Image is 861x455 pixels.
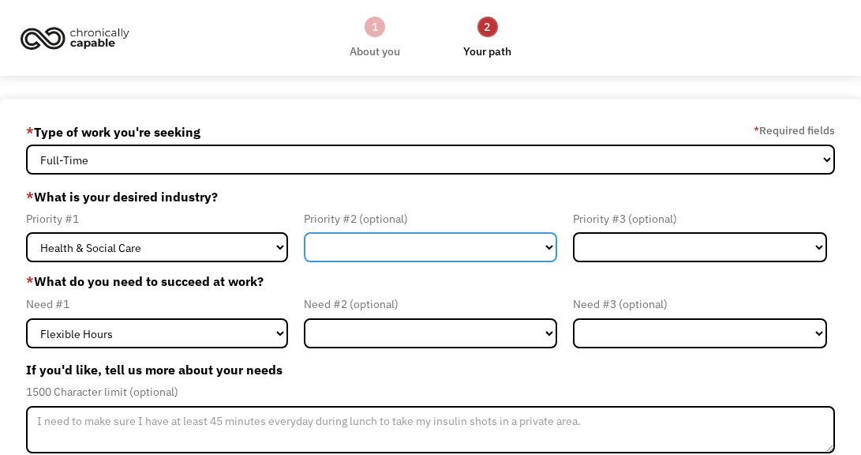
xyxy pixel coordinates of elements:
a: 2Your path [463,15,511,61]
div: Priority #3 (optional) [573,209,827,228]
div: Your path [463,42,511,61]
div: 2 [477,17,498,37]
label: If you'd like, tell us more about your needs [26,357,836,382]
div: 1 [365,17,385,37]
div: Priority #1 [26,209,288,228]
label: Required fields [754,121,835,140]
label: What is your desired industry? [26,184,836,209]
img: Chronically Capable logo [16,21,134,55]
label: What do you need to succeed at work? [26,272,836,291]
label: Type of work you're seeking [26,119,200,145]
div: Need #1 [26,295,288,314]
div: Need #3 (optional) [573,295,827,314]
div: Priority #2 (optional) [304,209,558,228]
a: 1About you [350,15,400,61]
div: About you [350,42,400,61]
div: 1500 Character limit (optional) [26,382,836,401]
div: Need #2 (optional) [304,295,558,314]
